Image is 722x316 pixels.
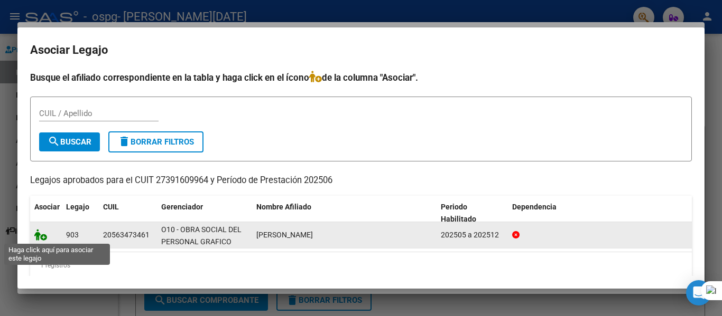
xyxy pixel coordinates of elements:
[34,203,60,211] span: Asociar
[686,280,711,305] div: Open Intercom Messenger
[108,131,203,152] button: Borrar Filtros
[62,196,99,231] datatable-header-cell: Legajo
[441,229,504,241] div: 202505 a 202512
[441,203,476,223] span: Periodo Habilitado
[252,196,437,231] datatable-header-cell: Nombre Afiliado
[30,71,692,84] h4: Busque el afiliado correspondiente en la tabla y haga click en el ícono de la columna "Asociar".
[437,196,508,231] datatable-header-cell: Periodo Habilitado
[30,40,692,60] h2: Asociar Legajo
[30,196,62,231] datatable-header-cell: Asociar
[256,203,311,211] span: Nombre Afiliado
[256,231,313,239] span: REY LUCIO BAUTISTA
[99,196,157,231] datatable-header-cell: CUIL
[157,196,252,231] datatable-header-cell: Gerenciador
[512,203,557,211] span: Dependencia
[30,252,692,279] div: 1 registros
[48,137,91,147] span: Buscar
[39,132,100,151] button: Buscar
[30,174,692,187] p: Legajos aprobados para el CUIT 27391609964 y Período de Prestación 202506
[103,229,150,241] div: 20563473461
[103,203,119,211] span: CUIL
[118,137,194,147] span: Borrar Filtros
[161,225,242,246] span: O10 - OBRA SOCIAL DEL PERSONAL GRAFICO
[66,231,79,239] span: 903
[118,135,131,148] mat-icon: delete
[66,203,89,211] span: Legajo
[508,196,692,231] datatable-header-cell: Dependencia
[161,203,203,211] span: Gerenciador
[48,135,60,148] mat-icon: search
